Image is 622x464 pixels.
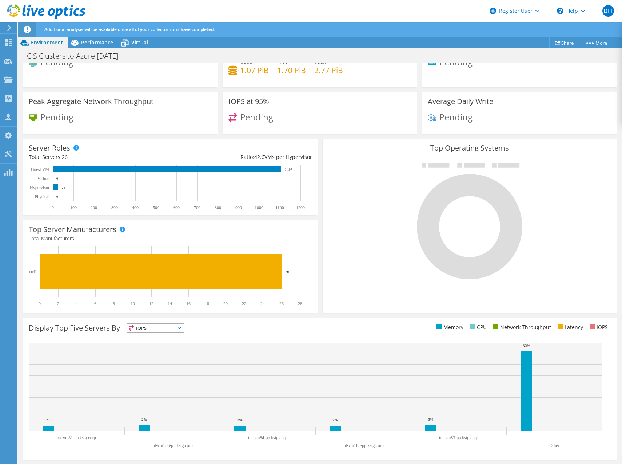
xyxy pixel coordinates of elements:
a: More [579,37,613,48]
text: tut-vm81-pp.kstg.corp [57,435,96,440]
text: 3% [428,417,434,421]
h4: 2.77 PiB [314,66,343,74]
span: Pending [439,111,473,123]
h3: Server Roles [29,144,70,152]
text: tut-vm183-pp.kstg.corp [342,443,383,448]
text: 26 [285,269,290,274]
text: 16 [186,301,191,306]
text: Other [549,443,559,448]
text: 100 [70,205,77,210]
text: 2% [46,418,51,422]
text: 26 [279,301,284,306]
h4: Total Manufacturers: [29,235,312,243]
text: Dell [29,269,36,275]
div: Ratio: VMs per Hypervisor [170,153,312,161]
li: Memory [435,323,463,331]
h3: Top Operating Systems [328,144,611,152]
span: Virtual [131,39,148,46]
h3: Peak Aggregate Network Throughput [29,97,153,105]
text: 24 [260,301,265,306]
span: IOPS [127,324,184,332]
span: 1 [75,235,78,242]
text: 8 [113,301,115,306]
text: 700 [194,205,200,210]
text: 22 [242,301,246,306]
text: tut-vm186-pp.kstg.corp [151,443,192,448]
span: Performance [81,39,113,46]
span: Pending [240,111,273,123]
h3: IOPS at 95% [228,97,269,105]
text: Hypervisor [30,185,49,190]
span: 42.6 [254,153,264,160]
text: 6 [94,301,96,306]
svg: \n [557,8,563,14]
text: Virtual [37,176,50,181]
text: 1,107 [285,168,292,171]
text: 4 [76,301,78,306]
h3: Top Server Manufacturers [29,225,116,233]
text: 200 [91,205,97,210]
text: 1000 [255,205,263,210]
text: 20 [223,301,228,306]
text: 0 [52,205,54,210]
li: CPU [468,323,487,331]
text: 18 [205,301,209,306]
h4: 1.07 PiB [240,66,269,74]
text: 2% [141,417,147,421]
text: 400 [132,205,139,210]
h1: CIS Clusters to Azure [DATE] [24,52,129,60]
text: 28 [298,301,302,306]
a: Share [549,37,579,48]
text: 1100 [275,205,284,210]
text: 800 [215,205,221,210]
text: Guest VM [31,167,49,172]
text: 600 [173,205,180,210]
span: Additional analysis will be available once all of your collector runs have completed. [44,26,215,32]
h4: 1.70 PiB [277,66,306,74]
span: Environment [31,39,63,46]
span: Pending [40,111,73,123]
text: 500 [153,205,159,210]
text: 10 [131,301,135,306]
text: tut-vm84-pp.kstg.corp [248,435,287,440]
text: 1200 [296,205,305,210]
li: IOPS [588,323,608,331]
text: 0 [56,195,58,199]
div: Total Servers: [29,153,170,161]
text: 2% [237,418,243,422]
span: DH [602,5,614,17]
text: 900 [235,205,242,210]
h3: Average Daily Write [428,97,493,105]
text: 0 [39,301,41,306]
text: 14 [168,301,172,306]
text: 26 [62,186,65,189]
text: tut-vm83-pp.kstg.corp [439,435,478,440]
li: Latency [556,323,583,331]
text: 2 [57,301,59,306]
text: 300 [111,205,118,210]
text: 2% [332,418,338,422]
span: 26 [62,153,68,160]
li: Network Throughput [491,323,551,331]
text: 12 [149,301,153,306]
text: 36% [523,343,530,348]
text: 0 [56,177,58,180]
text: Physical [35,194,49,199]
